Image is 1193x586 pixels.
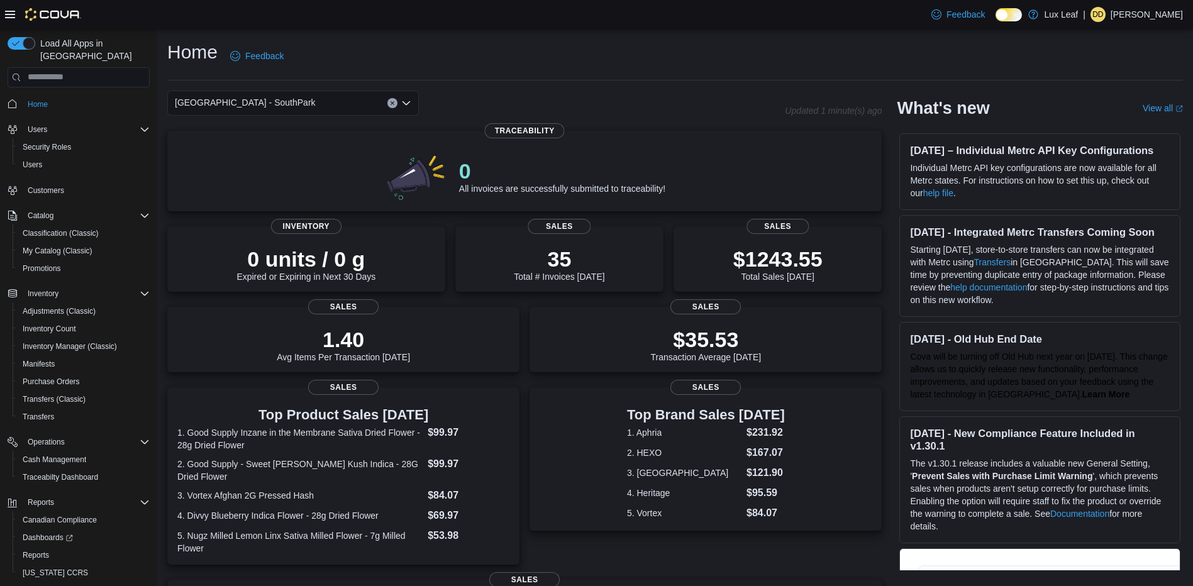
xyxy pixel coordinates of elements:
dt: 3. Vortex Afghan 2G Pressed Hash [177,489,423,502]
a: Home [23,97,53,112]
span: Reports [28,497,54,507]
span: Classification (Classic) [23,228,99,238]
p: $1243.55 [733,246,823,272]
button: Purchase Orders [13,373,155,390]
div: Total Sales [DATE] [733,246,823,282]
span: Feedback [946,8,985,21]
span: Reports [23,495,150,510]
h3: Top Brand Sales [DATE] [627,407,785,423]
button: Open list of options [401,98,411,108]
dd: $99.97 [428,456,509,472]
a: My Catalog (Classic) [18,243,97,258]
span: Cova will be turning off Old Hub next year on [DATE]. This change allows us to quickly release ne... [910,351,1167,399]
span: Promotions [23,263,61,274]
a: Transfers [974,257,1011,267]
span: Reports [18,548,150,563]
span: Purchase Orders [18,374,150,389]
span: Sales [528,219,591,234]
p: 1.40 [277,327,410,352]
a: help documentation [950,282,1027,292]
button: Clear input [387,98,397,108]
p: Lux Leaf [1045,7,1079,22]
div: Avg Items Per Transaction [DATE] [277,327,410,362]
span: Users [23,122,150,137]
strong: Prevent Sales with Purchase Limit Warning [912,471,1092,481]
button: Inventory Manager (Classic) [13,338,155,355]
button: Manifests [13,355,155,373]
span: Canadian Compliance [23,515,97,525]
button: Reports [13,546,155,564]
span: [GEOGRAPHIC_DATA] - SouthPark [175,95,316,110]
span: Users [18,157,150,172]
dt: 5. Vortex [627,507,741,519]
button: Users [23,122,52,137]
p: [PERSON_NAME] [1111,7,1183,22]
span: Catalog [28,211,53,221]
p: 0 units / 0 g [236,246,375,272]
dt: 5. Nugz Milled Lemon Linx Sativa Milled Flower - 7g Milled Flower [177,529,423,555]
span: Load All Apps in [GEOGRAPHIC_DATA] [35,37,150,62]
dd: $99.97 [428,425,509,440]
span: Transfers [18,409,150,424]
button: Home [3,95,155,113]
span: Traceabilty Dashboard [18,470,150,485]
button: Catalog [23,208,58,223]
span: Sales [746,219,809,234]
button: Reports [23,495,59,510]
a: View allExternal link [1143,103,1183,113]
dt: 3. [GEOGRAPHIC_DATA] [627,467,741,479]
span: Customers [28,185,64,196]
p: Starting [DATE], store-to-store transfers can now be integrated with Metrc using in [GEOGRAPHIC_D... [910,243,1170,306]
h1: Home [167,40,218,65]
h3: Top Product Sales [DATE] [177,407,509,423]
dt: 2. HEXO [627,446,741,459]
a: Dashboards [18,530,78,545]
div: Dustin Desnoyer [1090,7,1106,22]
button: Traceabilty Dashboard [13,468,155,486]
button: Users [3,121,155,138]
span: Adjustments (Classic) [18,304,150,319]
p: | [1083,7,1085,22]
a: Feedback [926,2,990,27]
span: Adjustments (Classic) [23,306,96,316]
dd: $121.90 [746,465,785,480]
button: Inventory Count [13,320,155,338]
button: Promotions [13,260,155,277]
p: 35 [514,246,604,272]
span: Inventory Count [23,324,76,334]
a: Reports [18,548,54,563]
p: Individual Metrc API key configurations are now available for all Metrc states. For instructions ... [910,162,1170,199]
span: Users [28,124,47,135]
a: Users [18,157,47,172]
button: Cash Management [13,451,155,468]
a: [US_STATE] CCRS [18,565,93,580]
span: Operations [28,437,65,447]
span: [US_STATE] CCRS [23,568,88,578]
h3: [DATE] - New Compliance Feature Included in v1.30.1 [910,427,1170,452]
span: Feedback [245,50,284,62]
div: Expired or Expiring in Next 30 Days [236,246,375,282]
span: Inventory [271,219,341,234]
span: Security Roles [23,142,71,152]
strong: Learn More [1082,389,1129,399]
div: Total # Invoices [DATE] [514,246,604,282]
button: Adjustments (Classic) [13,302,155,320]
span: Traceabilty Dashboard [23,472,98,482]
span: Customers [23,182,150,198]
span: Operations [23,434,150,450]
span: Inventory Manager (Classic) [18,339,150,354]
a: Feedback [225,43,289,69]
div: All invoices are successfully submitted to traceability! [459,158,665,194]
svg: External link [1175,105,1183,113]
a: Inventory Count [18,321,81,336]
span: Inventory [28,289,58,299]
span: Transfers [23,412,54,422]
span: Transfers (Classic) [18,392,150,407]
span: Inventory Count [18,321,150,336]
span: Catalog [23,208,150,223]
dd: $84.07 [428,488,509,503]
a: Classification (Classic) [18,226,104,241]
a: Manifests [18,357,60,372]
button: Transfers (Classic) [13,390,155,408]
p: Updated 1 minute(s) ago [785,106,882,116]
